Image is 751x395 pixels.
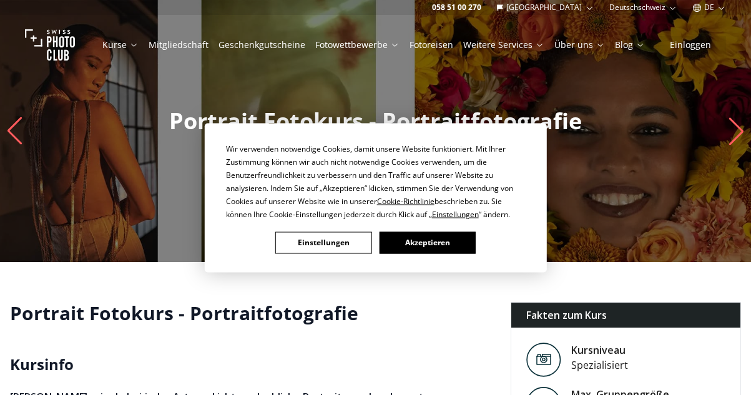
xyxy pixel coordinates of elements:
[204,123,546,272] div: Cookie Consent Prompt
[377,195,434,206] span: Cookie-Richtlinie
[275,232,371,253] button: Einstellungen
[379,232,475,253] button: Akzeptieren
[432,208,479,219] span: Einstellungen
[226,142,526,220] div: Wir verwenden notwendige Cookies, damit unsere Website funktioniert. Mit Ihrer Zustimmung können ...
